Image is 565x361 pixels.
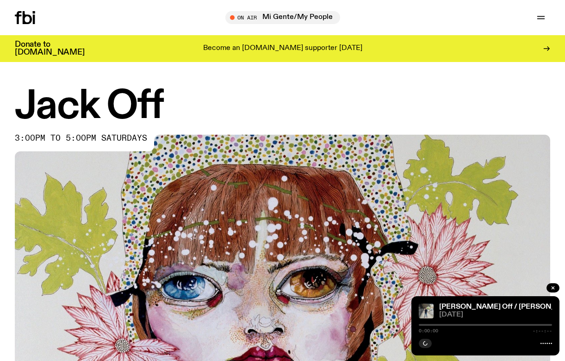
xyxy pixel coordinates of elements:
[15,88,550,125] h1: Jack Off
[439,311,552,318] span: [DATE]
[419,304,434,318] img: Charlie Owen standing in front of the fbi radio station
[533,329,552,333] span: -:--:--
[203,44,362,53] p: Become an [DOMAIN_NAME] supporter [DATE]
[225,11,340,24] button: On AirMi Gente/My People
[15,135,147,142] span: 3:00pm to 5:00pm saturdays
[419,329,438,333] span: 0:00:00
[236,14,335,21] span: Tune in live
[15,41,85,56] h3: Donate to [DOMAIN_NAME]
